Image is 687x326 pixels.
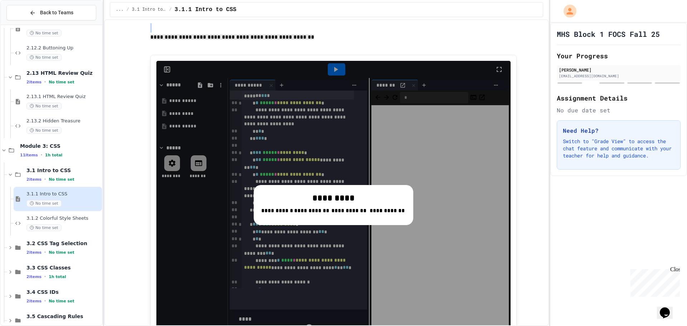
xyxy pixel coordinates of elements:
iframe: chat widget [657,297,680,319]
div: [EMAIL_ADDRESS][DOMAIN_NAME] [559,73,678,79]
div: No due date set [557,106,681,115]
span: • [44,176,46,182]
h2: Your Progress [557,51,681,61]
div: [PERSON_NAME] [559,67,678,73]
span: No time set [49,250,74,255]
div: My Account [556,3,578,19]
span: No time set [26,200,62,207]
span: • [44,298,46,304]
span: 2 items [26,80,42,84]
span: No time set [26,103,62,110]
span: • [44,79,46,85]
span: 2.13.2 Hidden Treasure [26,118,101,124]
span: 3.1.1 Intro to CSS [26,191,101,197]
span: • [44,274,46,279]
span: No time set [49,299,74,303]
span: / [169,7,172,13]
span: 2 items [26,274,42,279]
span: 3.1 Intro to CSS [26,167,101,174]
span: / [126,7,129,13]
span: ... [116,7,124,13]
span: No time set [26,127,62,134]
span: 2.13.1 HTML Review Quiz [26,94,101,100]
span: 3.5 Cascading Rules [26,313,101,320]
span: 1h total [49,274,66,279]
span: 1h total [45,153,63,157]
span: No time set [49,80,74,84]
h1: MHS Block 1 FOCS Fall 25 [557,29,660,39]
span: 3.1.1 Intro to CSS [175,5,237,14]
span: 11 items [20,153,38,157]
span: No time set [26,30,62,37]
span: No time set [26,54,62,61]
p: Switch to "Grade View" to access the chat feature and communicate with your teacher for help and ... [563,138,674,159]
h3: Need Help? [563,126,674,135]
span: • [41,152,42,158]
div: Chat with us now!Close [3,3,49,45]
span: 3.4 CSS IDs [26,289,101,295]
span: • [44,249,46,255]
span: 2.12.2 Buttoning Up [26,45,101,51]
h2: Assignment Details [557,93,681,103]
iframe: chat widget [628,266,680,297]
span: 3.1 Intro to CSS [132,7,166,13]
span: 2 items [26,177,42,182]
span: No time set [49,177,74,182]
span: No time set [26,224,62,231]
button: Back to Teams [6,5,96,20]
span: 2.13 HTML Review Quiz [26,70,101,76]
span: Back to Teams [40,9,73,16]
span: 3.1.2 Colorful Style Sheets [26,215,101,222]
span: Module 3: CSS [20,143,101,149]
span: 3.3 CSS Classes [26,264,101,271]
span: 2 items [26,299,42,303]
span: 3.2 CSS Tag Selection [26,240,101,247]
span: 2 items [26,250,42,255]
